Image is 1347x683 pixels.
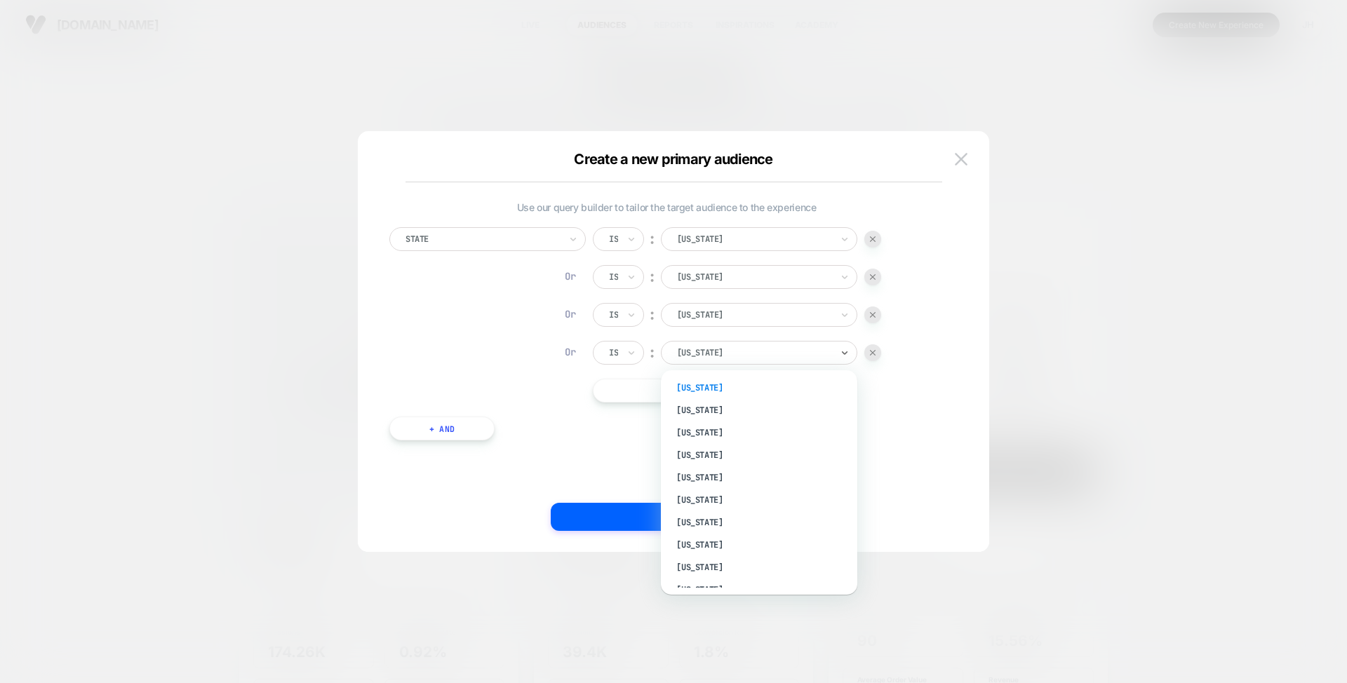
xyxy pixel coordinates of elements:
[645,230,659,249] div: ︰
[668,377,850,399] div: [US_STATE]
[955,153,967,165] img: close
[668,421,850,444] div: [US_STATE]
[870,236,876,242] img: end
[668,399,850,421] div: [US_STATE]
[668,444,850,466] div: [US_STATE]
[870,312,876,318] img: end
[565,308,575,320] div: Or
[593,379,843,403] button: || Or
[406,151,942,168] div: Create a new primary audience
[389,201,944,213] span: Use our query builder to tailor the target audience to the experience
[565,270,575,283] div: Or
[870,350,876,356] img: end
[645,268,659,287] div: ︰
[389,417,495,440] button: + And
[565,346,575,358] div: Or
[870,274,876,280] img: end
[551,503,796,531] button: Next
[645,306,659,325] div: ︰
[645,344,659,363] div: ︰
